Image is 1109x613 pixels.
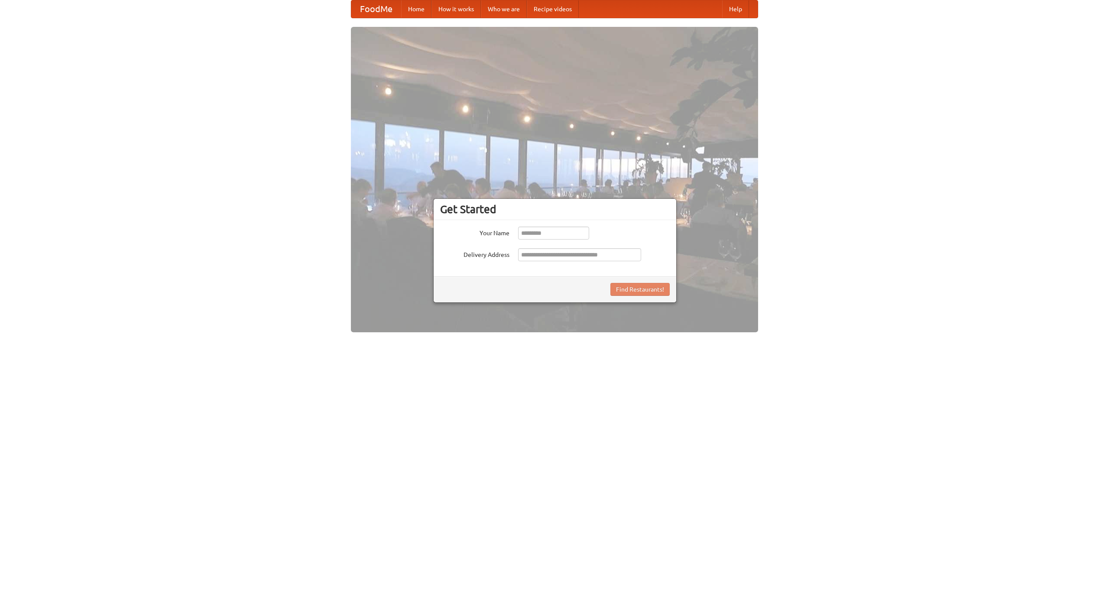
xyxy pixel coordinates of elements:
a: Help [722,0,749,18]
a: Who we are [481,0,527,18]
button: Find Restaurants! [610,283,670,296]
a: Home [401,0,431,18]
a: FoodMe [351,0,401,18]
a: How it works [431,0,481,18]
label: Your Name [440,227,509,237]
a: Recipe videos [527,0,579,18]
label: Delivery Address [440,248,509,259]
h3: Get Started [440,203,670,216]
